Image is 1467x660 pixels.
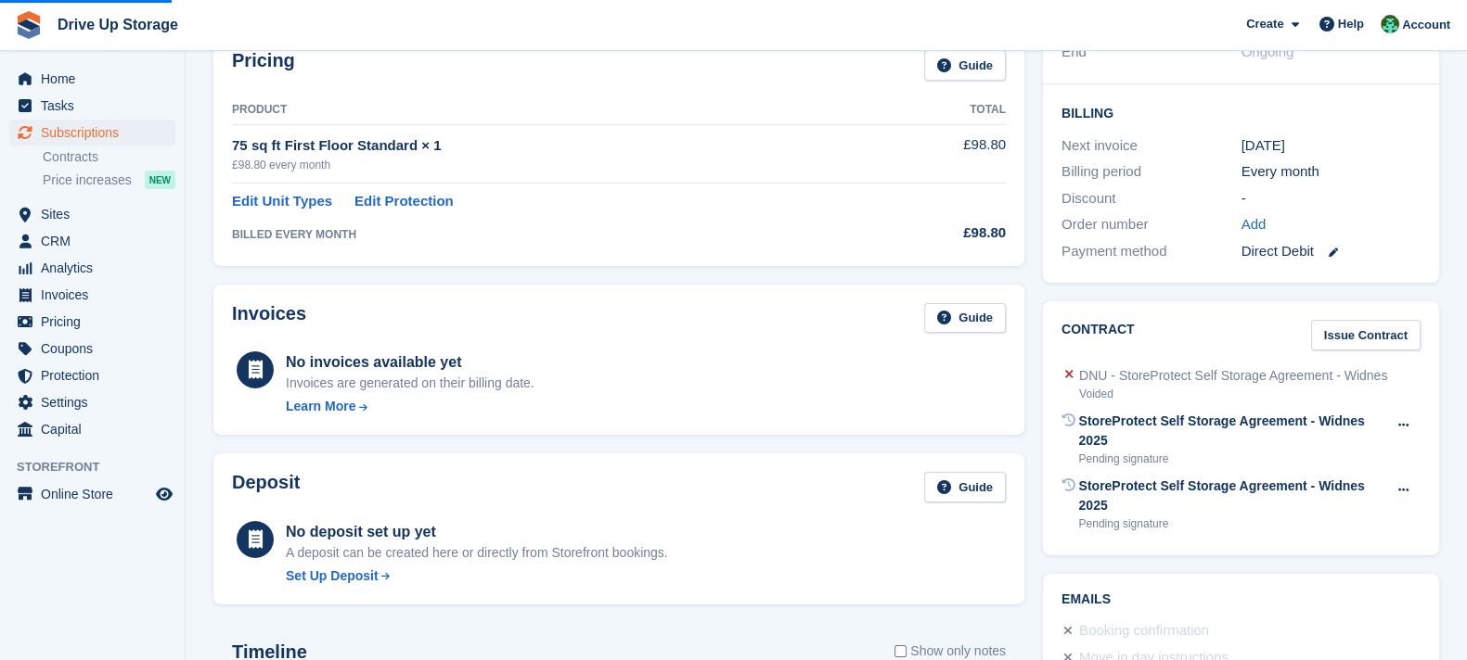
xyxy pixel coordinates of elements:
[9,228,175,254] a: menu
[9,309,175,335] a: menu
[286,521,668,543] div: No deposit set up yet
[232,157,881,173] div: £98.80 every month
[41,201,152,227] span: Sites
[41,228,152,254] span: CRM
[1338,15,1364,33] span: Help
[9,362,175,388] a: menu
[41,66,152,92] span: Home
[41,93,152,119] span: Tasks
[17,458,185,476] span: Storefront
[1062,188,1242,209] div: Discount
[881,95,1006,125] th: Total
[41,255,152,281] span: Analytics
[41,416,152,442] span: Capital
[286,397,534,416] a: Learn More
[286,566,379,586] div: Set Up Deposit
[1062,103,1421,121] h2: Billing
[1062,214,1242,235] div: Order number
[1381,15,1399,33] img: Camille
[1242,135,1422,157] div: [DATE]
[1078,412,1386,451] div: StoreProtect Self Storage Agreement - Widnes 2025
[286,351,534,374] div: No invoices available yet
[41,362,152,388] span: Protection
[924,50,1006,81] a: Guide
[1242,214,1267,235] a: Add
[1078,476,1386,515] div: StoreProtect Self Storage Agreement - Widnes 2025
[1246,15,1283,33] span: Create
[924,472,1006,502] a: Guide
[232,303,306,334] h2: Invoices
[9,481,175,507] a: menu
[41,282,152,308] span: Invoices
[354,191,454,212] a: Edit Protection
[232,135,881,157] div: 75 sq ft First Floor Standard × 1
[286,543,668,563] p: A deposit can be created here or directly from Storefront bookings.
[43,148,175,166] a: Contracts
[9,282,175,308] a: menu
[1079,386,1387,402] div: Voided
[15,11,43,39] img: stora-icon-8386f47178a22dfd0bd8f6a31ec36ba5ce8667c1dd55bd0f319d3a0aa187defe.svg
[1079,366,1387,386] div: DNU - StoreProtect Self Storage Agreement - Widnes
[1311,320,1421,350] a: Issue Contract
[924,303,1006,334] a: Guide
[41,481,152,507] span: Online Store
[43,171,132,189] span: Price increases
[9,389,175,415] a: menu
[286,566,668,586] a: Set Up Deposit
[232,50,295,81] h2: Pricing
[1402,16,1450,34] span: Account
[1062,42,1242,63] div: End
[9,255,175,281] a: menu
[232,191,332,212] a: Edit Unit Types
[41,309,152,335] span: Pricing
[9,66,175,92] a: menu
[43,170,175,190] a: Price increases NEW
[1242,241,1422,262] div: Direct Debit
[9,201,175,227] a: menu
[1062,592,1421,607] h2: Emails
[145,171,175,189] div: NEW
[232,226,881,243] div: BILLED EVERY MONTH
[1242,161,1422,183] div: Every month
[41,120,152,146] span: Subscriptions
[9,120,175,146] a: menu
[1078,515,1386,532] div: Pending signature
[881,222,1006,244] div: £98.80
[286,397,355,416] div: Learn More
[232,472,300,502] h2: Deposit
[1062,241,1242,262] div: Payment method
[9,336,175,362] a: menu
[50,9,186,40] a: Drive Up Storage
[881,124,1006,183] td: £98.80
[9,93,175,119] a: menu
[1078,451,1386,467] div: Pending signature
[1242,188,1422,209] div: -
[1062,161,1242,183] div: Billing period
[9,416,175,442] a: menu
[41,336,152,362] span: Coupons
[1242,44,1294,59] span: Ongoing
[1079,620,1209,642] div: Booking confirmation
[232,95,881,125] th: Product
[1062,135,1242,157] div: Next invoice
[1062,320,1135,350] h2: Contract
[286,374,534,393] div: Invoices are generated on their billing date.
[153,483,175,505] a: Preview store
[41,389,152,415] span: Settings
